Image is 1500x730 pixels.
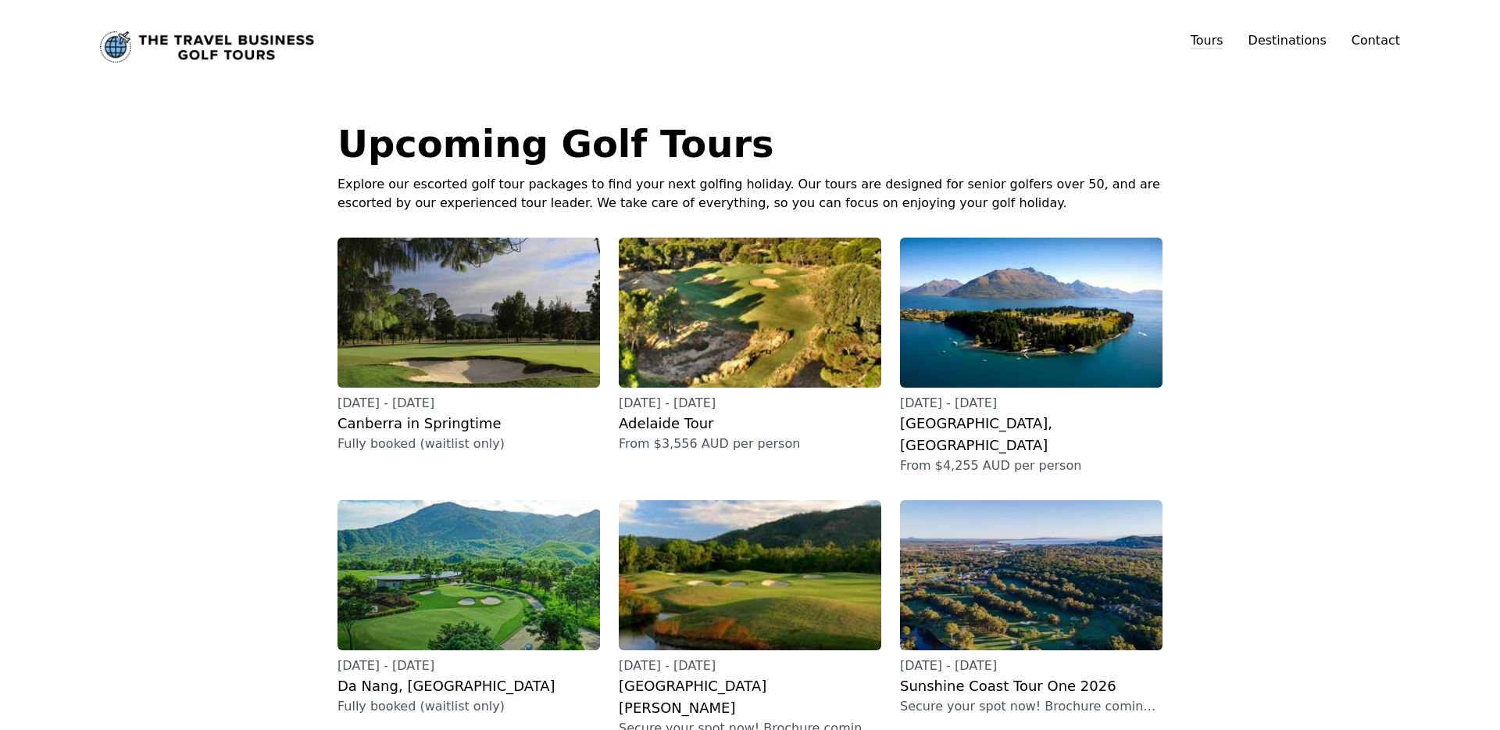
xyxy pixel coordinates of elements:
[619,394,881,413] p: [DATE] - [DATE]
[619,675,881,719] h3: [GEOGRAPHIC_DATA][PERSON_NAME]
[619,238,881,453] a: [DATE] - [DATE]Adelaide TourFrom $3,556 AUD per person
[619,657,881,675] p: [DATE] - [DATE]
[900,697,1162,716] p: Secure your spot now! Brochure coming soon
[337,125,1162,163] h1: Upcoming Golf Tours
[900,413,1162,456] h3: [GEOGRAPHIC_DATA], [GEOGRAPHIC_DATA]
[619,435,881,453] p: From $3,556 AUD per person
[900,500,1162,716] a: [DATE] - [DATE]Sunshine Coast Tour One 2026Secure your spot now! Brochure coming soon
[337,238,600,453] a: [DATE] - [DATE]Canberra in SpringtimeFully booked (waitlist only)
[900,675,1162,697] h3: Sunshine Coast Tour One 2026
[337,413,600,435] h3: Canberra in Springtime
[100,31,314,63] a: Link to home page
[1191,33,1223,49] a: Tours
[619,413,881,435] h3: Adelaide Tour
[900,394,1162,413] p: [DATE] - [DATE]
[337,500,600,716] a: [DATE] - [DATE]Da Nang, [GEOGRAPHIC_DATA]Fully booked (waitlist only)
[1352,31,1400,50] a: Contact
[337,675,600,697] h3: Da Nang, [GEOGRAPHIC_DATA]
[337,435,600,453] p: Fully booked (waitlist only)
[100,31,314,63] img: The Travel Business Golf Tours logo
[337,697,600,716] p: Fully booked (waitlist only)
[900,456,1162,475] p: From $4,255 AUD per person
[900,238,1162,475] a: [DATE] - [DATE][GEOGRAPHIC_DATA], [GEOGRAPHIC_DATA]From $4,255 AUD per person
[1248,33,1327,48] a: Destinations
[337,394,600,413] p: [DATE] - [DATE]
[337,175,1162,213] p: Explore our escorted golf tour packages to find your next golfing holiday. Our tours are designed...
[900,657,1162,675] p: [DATE] - [DATE]
[337,657,600,675] p: [DATE] - [DATE]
